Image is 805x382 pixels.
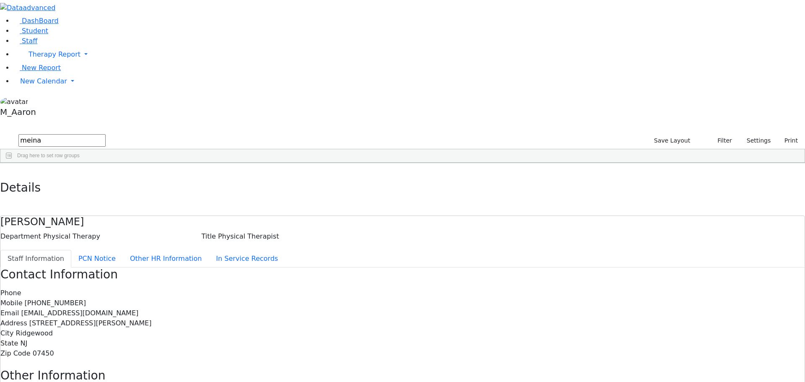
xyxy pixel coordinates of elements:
[218,232,279,240] span: Physical Therapist
[71,250,123,268] button: PCN Notice
[13,73,805,90] a: New Calendar
[0,308,19,318] label: Email
[650,134,694,147] button: Save Layout
[13,46,805,63] a: Therapy Report
[774,134,802,147] button: Print
[22,37,37,45] span: Staff
[43,232,100,240] span: Physical Therapy
[0,348,31,359] label: Zip Code
[13,27,48,35] a: Student
[0,250,71,268] button: Staff Information
[17,153,80,159] span: Drag here to set row groups
[22,27,48,35] span: Student
[0,288,21,298] label: Phone
[209,250,285,268] button: In Service Records
[25,299,86,307] span: [PHONE_NUMBER]
[20,77,67,85] span: New Calendar
[13,64,61,72] a: New Report
[29,50,80,58] span: Therapy Report
[0,328,13,338] label: City
[16,329,53,337] span: Ridgewood
[29,319,152,327] span: [STREET_ADDRESS][PERSON_NAME]
[13,37,37,45] a: Staff
[123,250,209,268] button: Other HR Information
[0,216,805,228] h4: [PERSON_NAME]
[22,17,59,25] span: DashBoard
[0,318,27,328] label: Address
[18,134,106,147] input: Search
[0,298,22,308] label: Mobile
[706,134,736,147] button: Filter
[0,231,41,242] label: Department
[202,231,216,242] label: Title
[20,339,27,347] span: NJ
[0,338,18,348] label: State
[33,349,54,357] span: 07450
[22,64,61,72] span: New Report
[736,134,774,147] button: Settings
[0,268,805,282] h3: Contact Information
[13,17,59,25] a: DashBoard
[21,309,138,317] span: [EMAIL_ADDRESS][DOMAIN_NAME]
